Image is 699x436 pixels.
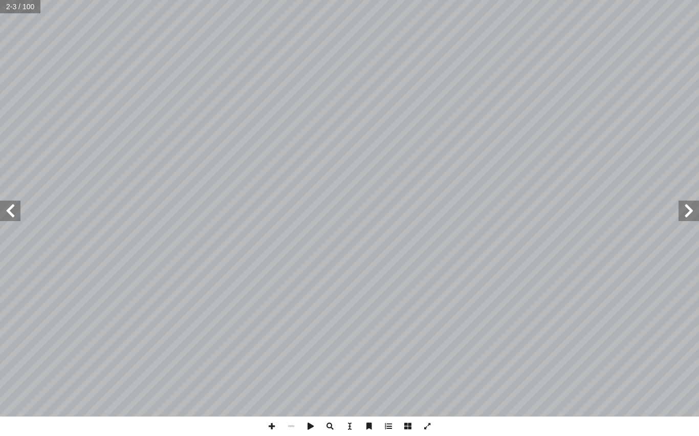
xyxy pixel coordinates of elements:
[340,417,359,436] span: حدد الأداة
[301,417,320,436] span: التشغيل التلقائي
[262,417,281,436] span: تكبير
[359,417,379,436] span: إشارة مرجعية
[320,417,340,436] span: يبحث
[379,417,398,436] span: جدول المحتويات
[281,417,301,436] span: التصغير
[418,417,437,436] span: تبديل ملء الشاشة
[398,417,418,436] span: الصفحات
